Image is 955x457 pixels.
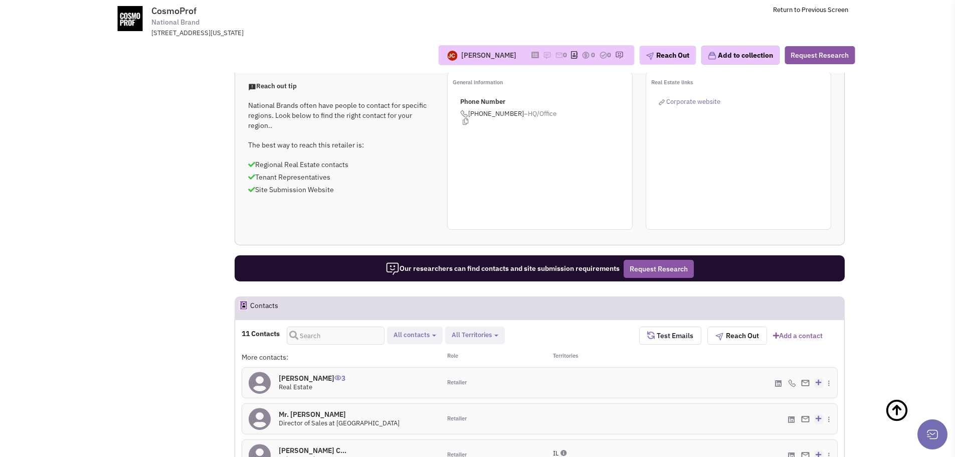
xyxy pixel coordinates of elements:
[242,329,280,338] h4: 11 Contacts
[801,416,810,422] img: Email%20Icon.png
[701,46,780,65] button: Add to collection
[785,46,855,64] button: Request Research
[447,379,467,387] span: Retailer
[242,352,440,362] div: More contacts:
[248,140,434,150] p: The best way to reach this retailer is:
[460,97,632,107] p: Phone Number
[334,366,345,383] span: 3
[279,446,346,455] h4: [PERSON_NAME] C...
[646,52,654,60] img: plane.png
[524,109,556,118] span: –HQ/Office
[248,100,434,130] p: National Brands often have people to contact for specific regions. Look below to find the right c...
[540,352,639,362] div: Territories
[639,46,696,65] button: Reach Out
[151,17,200,28] span: National Brand
[461,50,516,60] div: [PERSON_NAME]
[615,51,623,59] img: research-icon.png
[599,51,607,59] img: TaskCount.png
[639,327,701,345] button: Test Emails
[582,51,590,59] img: icon-dealamount.png
[666,97,720,106] span: Corporate website
[555,51,563,59] img: icon-email-active-16.png
[707,327,767,345] button: Reach Out
[151,29,413,38] div: [STREET_ADDRESS][US_STATE]
[773,331,823,341] a: Add a contact
[655,331,693,340] span: Test Emails
[460,109,632,125] span: [PHONE_NUMBER]
[801,380,810,386] img: Email%20Icon.png
[250,297,278,319] h2: Contacts
[248,185,434,195] p: Site Submission Website
[279,383,312,391] span: Real Estate
[788,379,796,387] img: icon-phone.png
[773,6,848,14] a: Return to Previous Screen
[248,160,434,170] p: Regional Real Estate contacts
[659,97,720,106] a: Corporate website
[287,327,385,345] input: Search
[453,77,632,87] p: General information
[460,110,468,118] img: icon-phone.png
[563,51,567,59] span: 0
[151,5,197,17] span: CosmoProf
[447,415,467,423] span: Retailer
[659,99,665,105] img: reachlinkicon.png
[394,331,430,339] span: All contacts
[452,331,492,339] span: All Territories
[651,77,831,87] p: Real Estate links
[449,330,501,341] button: All Territories
[707,51,716,60] img: icon-collection-lavender.png
[279,410,400,419] h4: Mr. [PERSON_NAME]
[543,51,551,59] img: icon-note.png
[391,330,439,341] button: All contacts
[386,262,400,276] img: icon-researcher-20.png
[885,388,935,453] a: Back To Top
[715,333,723,341] img: plane.png
[591,51,595,59] span: 0
[624,260,694,278] button: Request Research
[248,172,434,182] p: Tenant Representatives
[607,51,611,59] span: 0
[334,375,341,380] img: icon-UserInteraction.png
[386,264,620,273] span: Our researchers can find contacts and site submission requirements
[279,419,400,427] span: Director of Sales at [GEOGRAPHIC_DATA]
[248,82,297,90] span: Reach out tip
[279,374,345,383] h4: [PERSON_NAME]
[441,352,540,362] div: Role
